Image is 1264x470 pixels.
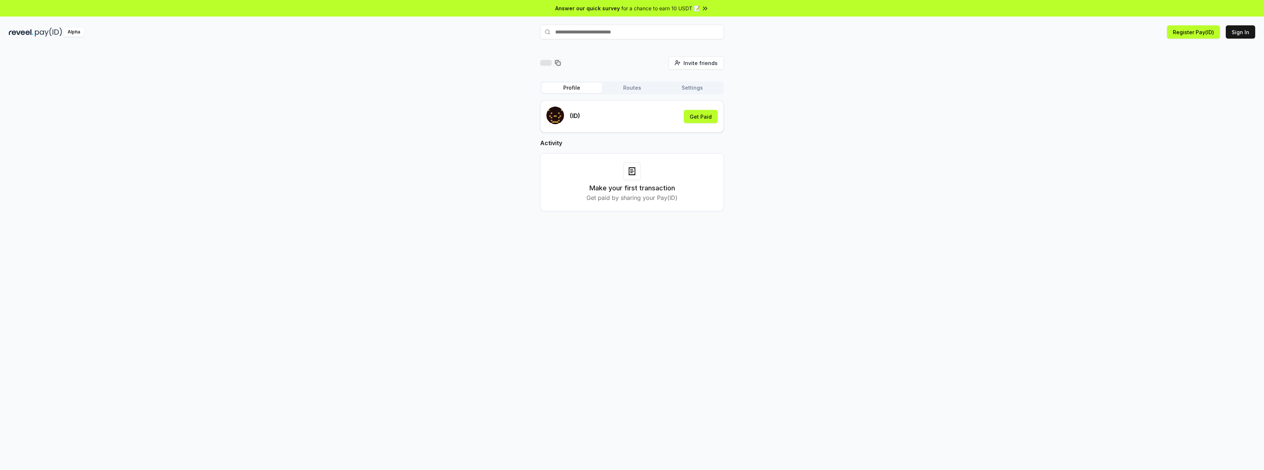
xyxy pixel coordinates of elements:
h2: Activity [540,139,724,147]
p: (ID) [570,111,580,120]
h3: Make your first transaction [589,183,675,193]
button: Settings [662,83,722,93]
button: Profile [542,83,602,93]
button: Get Paid [684,110,718,123]
div: Alpha [64,28,84,37]
button: Register Pay(ID) [1167,25,1220,39]
img: pay_id [35,28,62,37]
span: for a chance to earn 10 USDT 📝 [621,4,700,12]
p: Get paid by sharing your Pay(ID) [586,193,678,202]
button: Sign In [1226,25,1255,39]
button: Invite friends [668,56,724,69]
img: reveel_dark [9,28,33,37]
span: Answer our quick survey [555,4,620,12]
span: Invite friends [683,59,718,67]
button: Routes [602,83,662,93]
